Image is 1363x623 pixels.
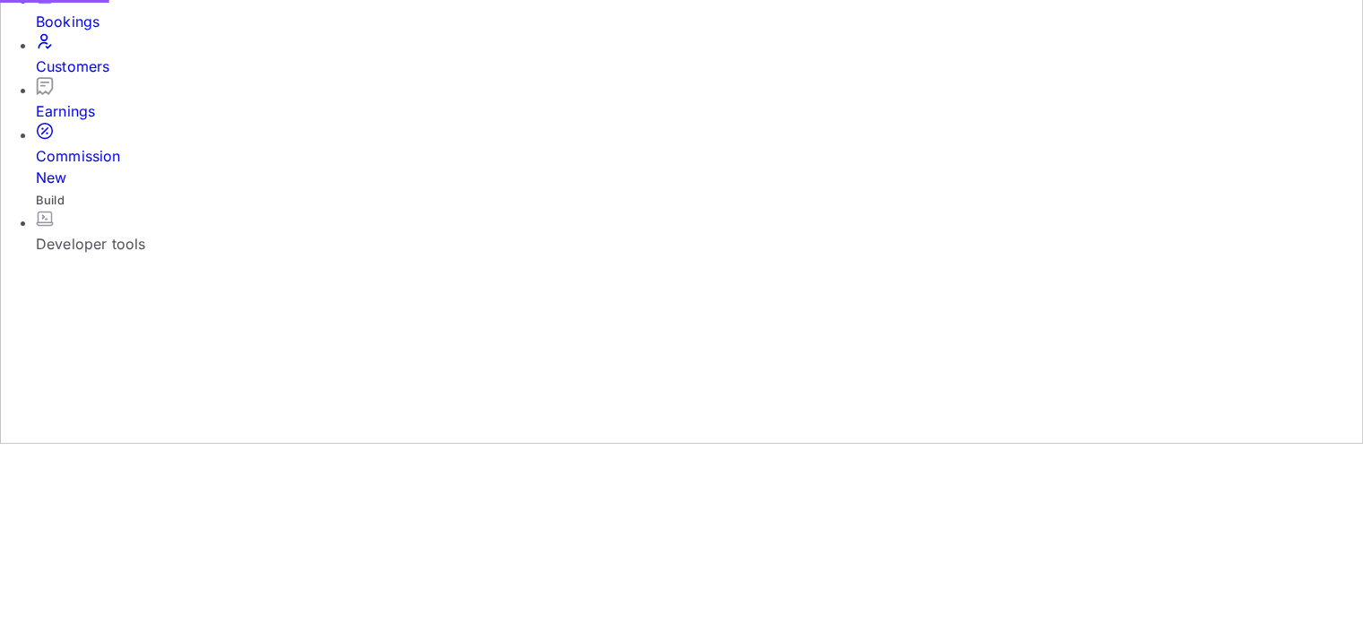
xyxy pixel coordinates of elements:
div: Customers [36,56,1363,77]
div: Developer tools [36,233,1363,255]
div: Commission [36,145,1363,188]
a: CommissionNew [36,122,1363,188]
span: Build [36,193,65,207]
a: Earnings [36,77,1363,122]
a: Customers [36,32,1363,77]
div: Earnings [36,100,1363,122]
div: Bookings [36,11,1363,32]
div: New [36,167,1363,188]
